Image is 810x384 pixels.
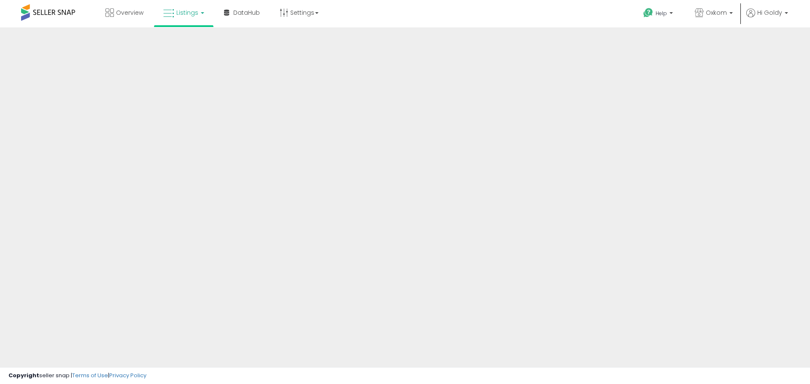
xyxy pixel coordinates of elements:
span: Overview [116,8,143,17]
span: DataHub [233,8,260,17]
div: seller snap | | [8,372,146,380]
span: Oxkom [706,8,727,17]
a: Privacy Policy [109,371,146,379]
a: Terms of Use [72,371,108,379]
span: Hi Goldy [757,8,782,17]
i: Get Help [643,8,653,18]
span: Help [656,10,667,17]
strong: Copyright [8,371,39,379]
a: Hi Goldy [746,8,788,27]
span: Listings [176,8,198,17]
a: Help [637,1,681,27]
